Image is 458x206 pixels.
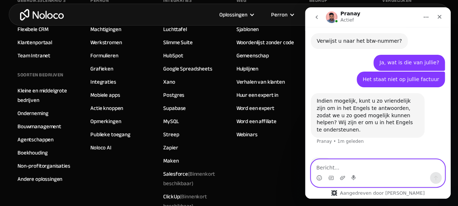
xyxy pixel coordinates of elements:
[163,169,222,188] div: Salesforce
[271,10,287,19] div: Perron
[17,135,54,144] a: Agentschappen
[236,64,259,73] a: Hulplijnen
[90,77,116,87] a: Integraties
[90,38,122,47] a: Werkstromen
[163,156,179,165] a: Maken
[163,117,179,126] a: MySQL
[236,117,277,126] a: Word een affiliate
[90,130,130,139] a: Publieke toegang
[236,130,258,139] a: Webinars
[305,7,451,199] iframe: Intercom live chat
[210,10,262,19] div: Oplossingen
[163,77,175,87] a: Xano
[163,38,192,47] a: Slimme Suite
[17,108,48,118] a: Onderneming
[163,103,186,113] a: Supabase
[90,103,123,113] a: Actie knoppen
[163,51,183,60] a: HubSpot
[163,143,178,152] a: Zapier
[90,64,113,73] a: Grafieken
[17,38,52,47] a: Klantenportaal
[236,51,269,60] a: Gemeenschap
[163,24,187,34] a: Luchttafel
[90,51,118,60] a: Formulieren
[236,24,259,34] a: Sjablonen
[17,148,47,157] a: Boekhouding
[17,174,62,184] a: Andere oplossingen
[17,161,70,171] a: Non-profitorganisaties
[262,10,302,19] div: Perron
[20,9,64,20] a: thuis
[219,10,247,19] div: Oplossingen
[17,24,48,34] a: Flexibele CRM
[163,90,184,100] a: Postgres
[163,64,212,73] a: Google Spreadsheets
[163,130,179,139] a: Streep
[163,169,215,188] span: (Binnenkort beschikbaar)
[90,24,121,34] a: Machtigingen
[302,10,336,19] div: Weg
[17,86,76,105] a: Kleine en middelgrote bedrijven
[17,69,63,80] div: SOORTEN BEDRIJVEN
[90,117,121,126] a: Opmerkingen
[236,77,285,87] a: Verhalen van klanten
[236,90,278,100] a: Huur een expert in
[17,51,50,60] a: Team Intranet
[17,122,61,131] a: Bouwmanagement
[90,90,120,100] a: Mobiele apps
[236,103,274,113] a: Word een expert
[90,143,111,152] a: Noloco AI
[236,38,294,47] a: Woordenlijst zonder code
